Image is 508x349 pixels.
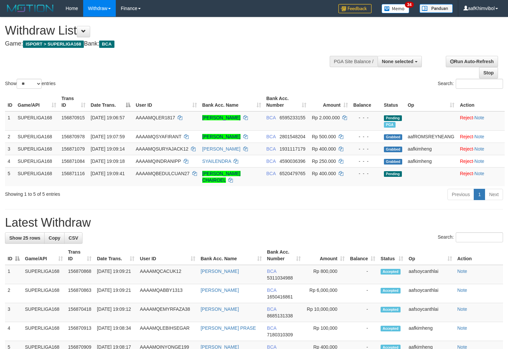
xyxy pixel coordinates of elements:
th: Amount: activate to sort column ascending [309,92,350,111]
td: SUPERLIGA168 [22,322,66,341]
span: BCA [267,269,276,274]
a: Previous [447,189,474,200]
td: 3 [5,143,15,155]
th: Bank Acc. Number: activate to sort column ascending [264,92,309,111]
td: aafsoycanthlai [406,284,454,303]
span: BCA [267,306,276,312]
a: Copy [44,232,65,244]
div: Showing 1 to 5 of 5 entries [5,188,207,197]
span: BCA [267,288,276,293]
a: Note [474,171,484,176]
span: Marked by aafsoycanthlai [384,122,396,128]
td: SUPERLIGA168 [15,111,59,131]
div: - - - [353,146,379,152]
a: Stop [479,67,498,78]
td: SUPERLIGA168 [22,265,66,284]
span: Copy 2801548204 to clipboard [279,134,305,139]
span: ISPORT > SUPERLIGA168 [23,41,84,48]
span: Accepted [381,288,401,293]
th: Action [455,246,503,265]
td: [DATE] 19:08:34 [94,322,137,341]
td: - [347,265,378,284]
a: Reject [460,134,473,139]
span: [DATE] 19:06:57 [91,115,125,120]
span: Grabbed [384,134,403,140]
th: Status [381,92,405,111]
th: Game/API: activate to sort column ascending [22,246,66,265]
td: 2 [5,284,22,303]
a: SYAILENDRA [202,159,231,164]
button: None selected [378,56,422,67]
a: CSV [64,232,83,244]
th: Status: activate to sort column ascending [378,246,406,265]
td: Rp 100,000 [303,322,347,341]
span: AAAAMQLER1817 [136,115,175,120]
a: [PERSON_NAME] [202,115,241,120]
span: 156871116 [62,171,85,176]
td: Rp 10,000,000 [303,303,347,322]
td: aafsoycanthlai [406,303,454,322]
span: [DATE] 19:07:59 [91,134,125,139]
span: BCA [266,134,276,139]
th: Bank Acc. Name: activate to sort column ascending [198,246,264,265]
span: CSV [69,235,78,241]
img: Button%20Memo.svg [382,4,410,13]
span: BCA [266,159,276,164]
a: [PERSON_NAME] PRASE [201,325,256,331]
a: [PERSON_NAME] [202,146,241,152]
div: - - - [353,158,379,165]
td: · [457,155,505,167]
a: Note [457,306,467,312]
td: Rp 6,000,000 [303,284,347,303]
td: AAAAMQEMYRFAZA38 [137,303,198,322]
span: Copy 7180310309 to clipboard [267,332,293,337]
h1: Latest Withdraw [5,216,503,229]
td: · [457,167,505,186]
span: Accepted [381,326,401,331]
a: [PERSON_NAME] [201,306,239,312]
th: Date Trans.: activate to sort column descending [88,92,133,111]
span: [DATE] 19:09:18 [91,159,125,164]
img: MOTION_logo.png [5,3,56,13]
a: [PERSON_NAME] [201,269,239,274]
span: 156870915 [62,115,85,120]
span: Rp 400.000 [312,146,336,152]
span: [DATE] 19:09:14 [91,146,125,152]
td: · [457,143,505,155]
td: 5 [5,167,15,186]
span: Copy 5311034988 to clipboard [267,275,293,281]
th: Trans ID: activate to sort column ascending [66,246,94,265]
img: panduan.png [420,4,453,13]
th: Op: activate to sort column ascending [406,246,454,265]
td: SUPERLIGA168 [15,143,59,155]
a: Note [457,288,467,293]
th: Balance: activate to sort column ascending [347,246,378,265]
span: BCA [266,171,276,176]
td: 156870863 [66,284,94,303]
span: Copy 1931117179 to clipboard [279,146,305,152]
h1: Withdraw List [5,24,332,37]
span: BCA [266,115,276,120]
td: - [347,322,378,341]
td: 2 [5,130,15,143]
img: Feedback.jpg [338,4,372,13]
span: Rp 250.000 [312,159,336,164]
td: SUPERLIGA168 [22,284,66,303]
a: Note [474,134,484,139]
a: [PERSON_NAME] CHAIROEL [202,171,241,183]
td: SUPERLIGA168 [15,155,59,167]
span: Accepted [381,307,401,312]
span: None selected [382,59,414,64]
a: Reject [460,171,473,176]
td: - [347,303,378,322]
h4: Game: Bank: [5,41,332,47]
td: 4 [5,322,22,341]
label: Search: [438,79,503,89]
td: [DATE] 19:09:21 [94,284,137,303]
a: [PERSON_NAME] [202,134,241,139]
span: BCA [267,325,276,331]
td: 156870418 [66,303,94,322]
td: 156870868 [66,265,94,284]
td: SUPERLIGA168 [15,167,59,186]
label: Show entries [5,79,56,89]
